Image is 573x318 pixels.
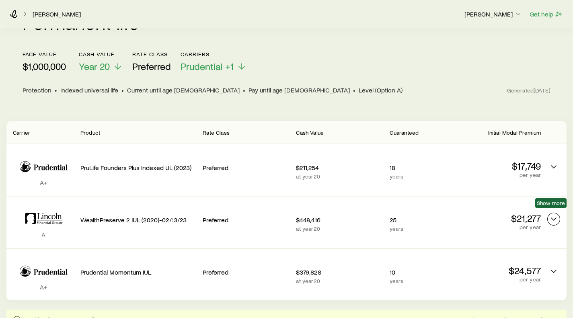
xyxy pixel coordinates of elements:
[80,164,196,172] p: PruLife Founders Plus Indexed UL (2023)
[13,231,74,239] p: A
[203,129,230,136] span: Rate Class
[464,10,522,18] p: [PERSON_NAME]
[454,160,541,172] p: $17,749
[203,216,290,224] p: Preferred
[488,129,541,136] span: Initial Modal Premium
[181,61,234,72] span: Prudential +1
[79,61,110,72] span: Year 20
[296,129,324,136] span: Cash Value
[80,129,100,136] span: Product
[132,61,171,72] span: Preferred
[359,86,403,94] span: Level (Option A)
[80,216,196,224] p: WealthPreserve 2 IUL (2020)-02/13/23
[127,86,240,94] span: Current until age [DEMOGRAPHIC_DATA]
[243,86,245,94] span: •
[23,86,51,94] span: Protection
[249,86,350,94] span: Pay until age [DEMOGRAPHIC_DATA]
[23,51,66,57] p: face value
[79,51,123,57] p: Cash Value
[529,10,563,19] button: Get help
[390,164,448,172] p: 18
[464,10,523,19] button: [PERSON_NAME]
[60,86,118,94] span: Indexed universal life
[203,164,290,172] p: Preferred
[390,278,448,284] p: years
[296,164,383,172] p: $211,254
[121,86,124,94] span: •
[507,87,550,94] span: Generated
[390,226,448,232] p: years
[132,51,171,72] button: Rate ClassPreferred
[454,276,541,283] p: per year
[80,268,196,276] p: Prudential Momentum IUL
[296,268,383,276] p: $379,828
[132,51,171,57] p: Rate Class
[454,224,541,230] p: per year
[13,283,74,291] p: A+
[390,216,448,224] p: 25
[296,278,383,284] p: at year 20
[390,173,448,180] p: years
[203,268,290,276] p: Preferred
[296,226,383,232] p: at year 20
[534,87,550,94] span: [DATE]
[390,268,448,276] p: 10
[55,86,57,94] span: •
[296,173,383,180] p: at year 20
[537,200,565,206] span: Show more
[390,129,419,136] span: Guaranteed
[454,172,541,178] p: per year
[6,121,567,300] div: Permanent quotes
[181,51,246,57] p: Carriers
[79,51,123,72] button: Cash ValueYear 20
[13,129,30,136] span: Carrier
[23,61,66,72] p: $1,000,000
[454,265,541,276] p: $24,577
[32,10,81,18] a: [PERSON_NAME]
[296,216,383,224] p: $448,416
[181,51,246,72] button: CarriersPrudential +1
[353,86,355,94] span: •
[13,178,74,187] p: A+
[454,213,541,224] p: $21,277
[23,12,139,32] h2: Permanent life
